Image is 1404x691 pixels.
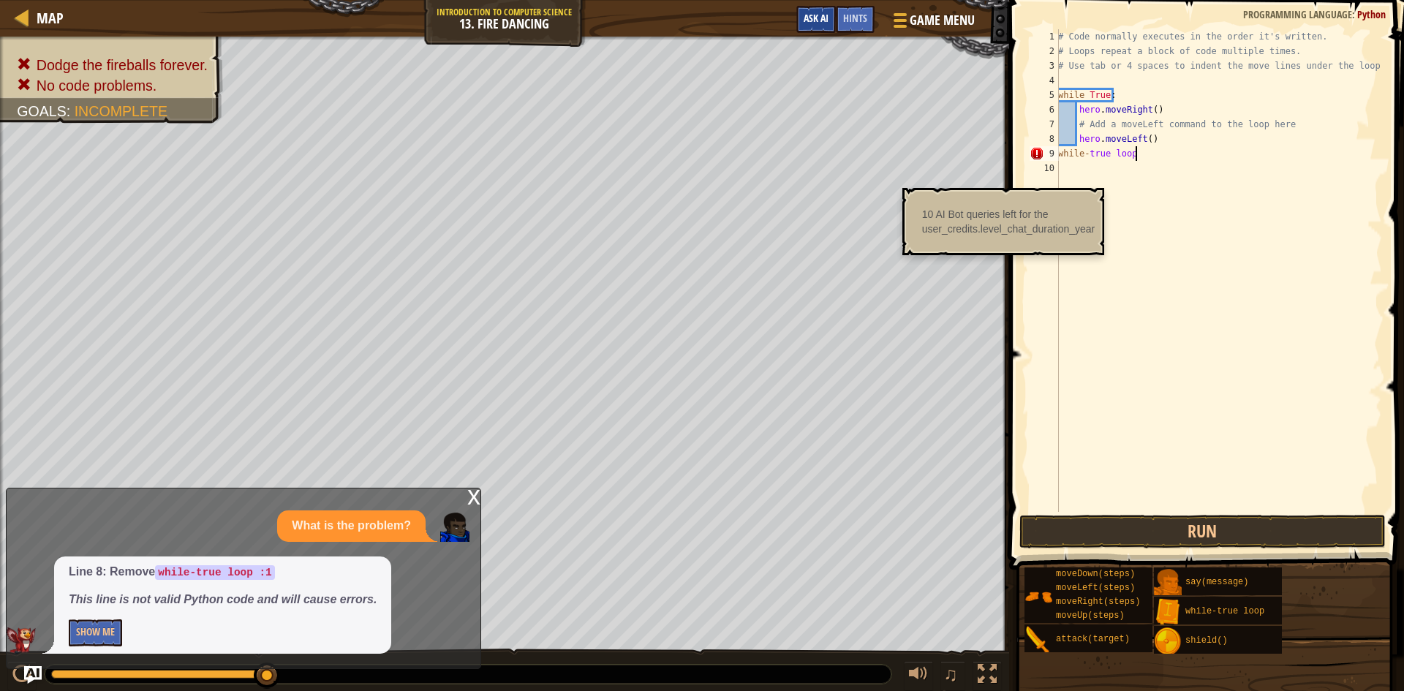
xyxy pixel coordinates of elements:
div: 10 [1030,161,1059,175]
span: moveRight(steps) [1056,597,1140,607]
code: while-true loop :1 [155,565,274,580]
div: x [467,488,480,503]
img: portrait.png [1154,598,1182,626]
span: moveLeft(steps) [1056,583,1135,593]
li: Dodge the fireballs forever. [17,55,208,75]
button: Ask AI [796,6,836,33]
button: Adjust volume [904,661,933,691]
img: portrait.png [1024,583,1052,611]
span: Map [37,8,64,28]
span: Game Menu [910,11,975,30]
div: 10 AI Bot queries left for the user_credits.level_chat_duration_year [912,200,1095,243]
div: 1 [1030,29,1059,44]
img: Player [440,513,469,542]
img: AI [7,627,36,654]
em: This line is not valid Python code and will cause errors. [69,593,377,605]
button: Ask AI [24,666,42,684]
div: 6 [1030,102,1059,117]
span: shield() [1185,635,1228,646]
span: No code problems. [37,78,157,94]
img: portrait.png [1154,569,1182,597]
img: portrait.png [1154,627,1182,655]
div: 4 [1030,73,1059,88]
span: moveUp(steps) [1056,611,1125,621]
span: while-true loop [1185,606,1264,616]
button: Game Menu [882,6,984,40]
li: No code problems. [17,75,208,96]
div: 7 [1030,117,1059,132]
div: 5 [1030,88,1059,102]
span: Goals [17,103,67,119]
button: Ctrl + P: Play [7,661,37,691]
a: Map [29,8,64,28]
span: Dodge the fireballs forever. [37,57,208,73]
button: Run [1019,515,1386,548]
span: say(message) [1185,577,1248,587]
img: portrait.png [1024,626,1052,654]
span: Ask AI [804,11,829,25]
p: Line 8: Remove [69,564,377,581]
span: : [67,103,75,119]
button: ♫ [940,661,965,691]
div: 2 [1030,44,1059,58]
p: What is the problem? [292,518,411,535]
span: Hints [843,11,867,25]
span: Programming language [1243,7,1352,21]
button: Show Me [69,619,122,646]
span: moveDown(steps) [1056,569,1135,579]
span: attack(target) [1056,634,1130,644]
button: Toggle fullscreen [973,661,1002,691]
span: Python [1357,7,1386,21]
span: : [1352,7,1357,21]
span: ♫ [943,663,958,685]
div: 3 [1030,58,1059,73]
div: 9 [1030,146,1059,161]
span: Incomplete [75,103,167,119]
div: 8 [1030,132,1059,146]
